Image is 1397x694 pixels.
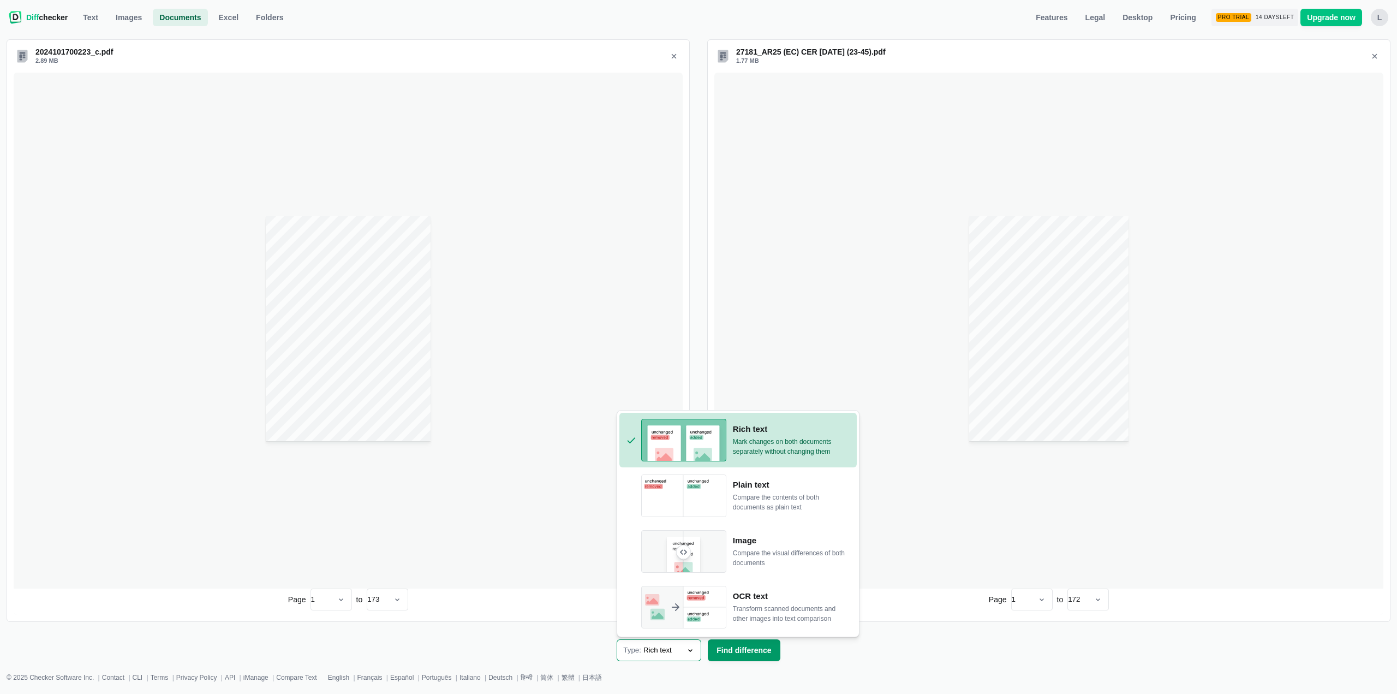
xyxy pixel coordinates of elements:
[76,9,105,26] a: Text
[1163,9,1202,26] a: Pricing
[733,437,849,456] p: Mark changes on both documents separately without changing them
[243,674,268,681] a: iManage
[733,493,849,512] p: Compare the contents of both documents as plain text
[26,13,39,22] span: Diff
[1079,9,1112,26] a: Legal
[109,9,148,26] a: Images
[1029,9,1074,26] a: Features
[81,12,100,23] span: Text
[9,9,68,26] a: Diffchecker
[1116,9,1159,26] a: Desktop
[1256,14,1294,21] span: 14 days left
[619,468,857,523] div: Plain textCompare the contents of both documents as plain text
[736,55,1362,66] div: 1.77 MB
[1216,13,1251,22] div: Pro Trial
[249,9,290,26] button: Folders
[1300,9,1362,26] a: Upgrade now
[102,674,124,681] a: Contact
[35,46,661,57] div: 2024101700223_c.pdf
[1305,12,1358,23] span: Upgrade now
[540,674,553,681] a: 简体
[733,535,756,546] h1: Image
[26,12,68,23] span: checker
[114,12,144,23] span: Images
[7,672,102,683] li: © 2025 Checker Software Inc.
[357,674,383,681] a: Français
[619,580,857,634] div: OCR textTransform scanned documents and other images into text comparison
[288,594,306,605] span: Page
[225,674,235,681] a: API
[1168,12,1198,23] span: Pricing
[733,479,769,490] h1: Plain text
[328,674,349,681] a: English
[35,55,661,66] div: 2.89 MB
[356,594,363,605] span: to
[619,524,857,579] div: ImageCompare the visual differences of both documents
[989,594,1007,605] span: Page
[1034,12,1070,23] span: Features
[133,674,143,681] a: CLI
[1371,9,1388,26] button: L
[176,674,217,681] a: Privacy Policy
[488,674,512,681] a: Deutsch
[733,548,849,568] p: Compare the visual differences of both documents
[617,639,701,661] button: Type: Rich text
[217,12,241,23] span: Excel
[157,12,203,23] span: Documents
[390,674,414,681] a: Español
[562,674,575,681] a: 繁體
[254,12,286,23] span: Folders
[665,48,683,65] button: Remove 2024101700223_c.pdf
[733,591,768,602] h1: OCR text
[708,639,780,661] button: Find difference
[151,674,169,681] a: Terms
[276,674,317,681] a: Compare Text
[733,604,849,624] p: Transform scanned documents and other images into text comparison
[736,46,1362,57] div: 27181_AR25 (EC) CER 8 October 1820 (23-45).pdf
[459,674,481,681] a: Italiano
[714,645,773,656] span: Find difference
[521,674,533,681] a: हिन्दी
[582,674,602,681] a: 日本語
[1083,12,1108,23] span: Legal
[422,674,452,681] a: Português
[619,413,857,467] div: Rich textMark changes on both documents separately without changing them
[212,9,246,26] a: Excel
[1366,48,1383,65] button: Remove 27181_AR25 (EC) CER 8 October 1820 (23-45).pdf
[1057,594,1064,605] span: to
[1120,12,1155,23] span: Desktop
[9,11,22,24] img: Diffchecker logo
[733,424,767,435] h1: Rich text
[153,9,207,26] a: Documents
